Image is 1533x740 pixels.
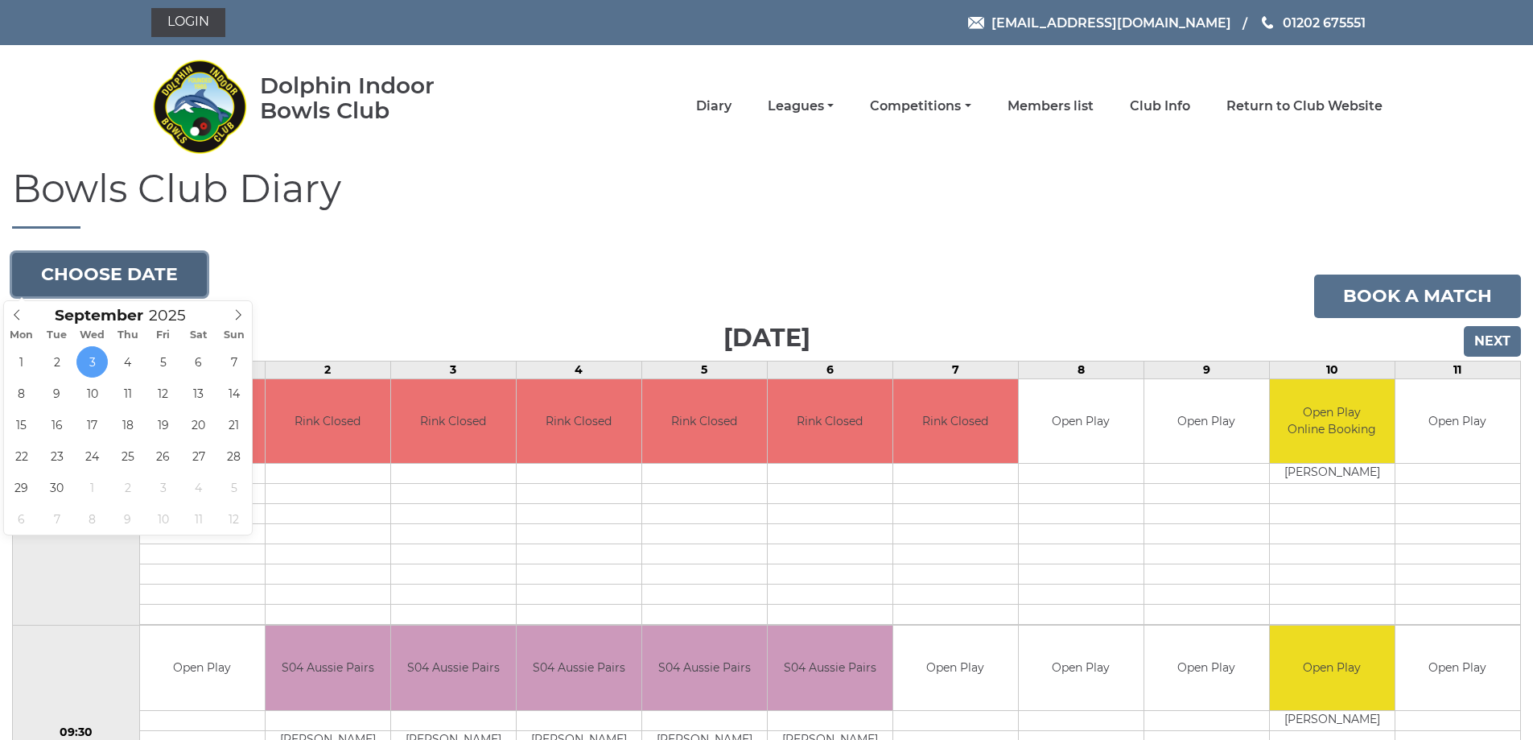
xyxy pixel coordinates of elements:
[893,379,1018,464] td: Rink Closed
[218,440,249,472] span: September 28, 2025
[41,440,72,472] span: September 23, 2025
[1144,361,1269,378] td: 9
[1019,379,1144,464] td: Open Play
[768,379,892,464] td: Rink Closed
[12,167,1521,229] h1: Bowls Club Diary
[1144,379,1269,464] td: Open Play
[1283,14,1366,30] span: 01202 675551
[76,378,108,409] span: September 10, 2025
[1464,326,1521,357] input: Next
[265,361,390,378] td: 2
[41,409,72,440] span: September 16, 2025
[1269,361,1395,378] td: 10
[1019,626,1144,710] td: Open Play
[12,253,207,296] button: Choose date
[1270,626,1395,710] td: Open Play
[112,503,143,535] span: October 9, 2025
[183,378,214,409] span: September 13, 2025
[968,17,984,29] img: Email
[112,346,143,378] span: September 4, 2025
[151,8,225,37] a: Login
[1226,97,1383,115] a: Return to Club Website
[110,330,146,341] span: Thu
[147,440,179,472] span: September 26, 2025
[968,13,1231,33] a: Email [EMAIL_ADDRESS][DOMAIN_NAME]
[39,330,75,341] span: Tue
[1395,626,1520,710] td: Open Play
[147,378,179,409] span: September 12, 2025
[6,440,37,472] span: September 22, 2025
[183,440,214,472] span: September 27, 2025
[1270,379,1395,464] td: Open Play Online Booking
[1270,710,1395,730] td: [PERSON_NAME]
[76,346,108,378] span: September 3, 2025
[266,626,390,710] td: S04 Aussie Pairs
[266,379,390,464] td: Rink Closed
[390,361,516,378] td: 3
[6,378,37,409] span: September 8, 2025
[76,472,108,503] span: October 1, 2025
[147,346,179,378] span: September 5, 2025
[391,379,516,464] td: Rink Closed
[892,361,1018,378] td: 7
[218,409,249,440] span: September 21, 2025
[55,308,143,324] span: Scroll to increment
[1314,275,1521,318] a: Book a match
[41,346,72,378] span: September 2, 2025
[76,409,108,440] span: September 17, 2025
[260,73,486,123] div: Dolphin Indoor Bowls Club
[1395,361,1520,378] td: 11
[75,330,110,341] span: Wed
[41,503,72,535] span: October 7, 2025
[183,409,214,440] span: September 20, 2025
[151,50,248,163] img: Dolphin Indoor Bowls Club
[767,361,892,378] td: 6
[1270,464,1395,484] td: [PERSON_NAME]
[517,379,641,464] td: Rink Closed
[146,330,181,341] span: Fri
[143,306,206,325] input: Scroll to increment
[1259,13,1366,33] a: Phone us 01202 675551
[768,626,892,710] td: S04 Aussie Pairs
[642,626,767,710] td: S04 Aussie Pairs
[391,626,516,710] td: S04 Aussie Pairs
[112,440,143,472] span: September 25, 2025
[1018,361,1144,378] td: 8
[218,503,249,535] span: October 12, 2025
[991,14,1231,30] span: [EMAIL_ADDRESS][DOMAIN_NAME]
[1395,379,1520,464] td: Open Play
[181,330,216,341] span: Sat
[893,626,1018,710] td: Open Play
[6,472,37,503] span: September 29, 2025
[516,361,641,378] td: 4
[112,472,143,503] span: October 2, 2025
[147,472,179,503] span: October 3, 2025
[112,378,143,409] span: September 11, 2025
[147,409,179,440] span: September 19, 2025
[218,472,249,503] span: October 5, 2025
[641,361,767,378] td: 5
[76,440,108,472] span: September 24, 2025
[1130,97,1190,115] a: Club Info
[147,503,179,535] span: October 10, 2025
[517,626,641,710] td: S04 Aussie Pairs
[183,503,214,535] span: October 11, 2025
[6,503,37,535] span: October 6, 2025
[41,472,72,503] span: September 30, 2025
[112,409,143,440] span: September 18, 2025
[76,503,108,535] span: October 8, 2025
[218,346,249,378] span: September 7, 2025
[642,379,767,464] td: Rink Closed
[183,346,214,378] span: September 6, 2025
[1262,16,1273,29] img: Phone us
[1008,97,1094,115] a: Members list
[4,330,39,341] span: Mon
[1144,626,1269,710] td: Open Play
[140,626,265,710] td: Open Play
[216,330,252,341] span: Sun
[6,346,37,378] span: September 1, 2025
[870,97,970,115] a: Competitions
[218,378,249,409] span: September 14, 2025
[768,97,834,115] a: Leagues
[41,378,72,409] span: September 9, 2025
